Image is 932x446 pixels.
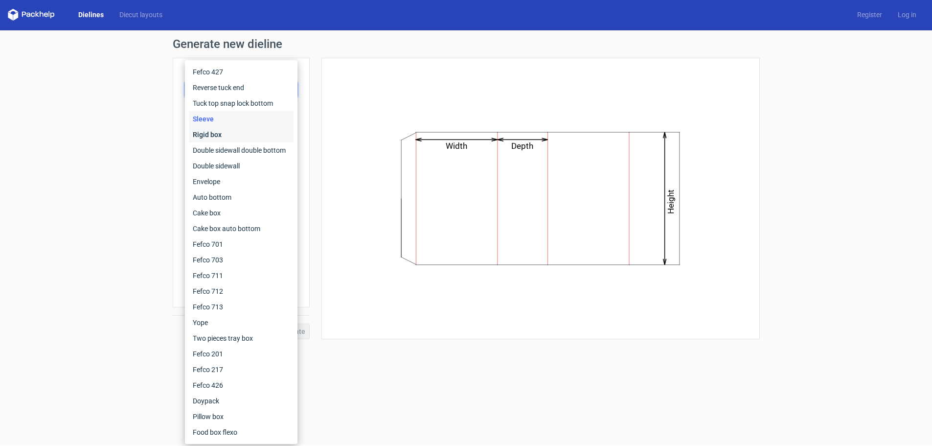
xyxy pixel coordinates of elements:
div: Food box flexo [189,424,294,440]
div: Tuck top snap lock bottom [189,95,294,111]
a: Register [849,10,890,20]
div: Doypack [189,393,294,409]
div: Sleeve [189,111,294,127]
a: Diecut layouts [112,10,170,20]
text: Width [446,141,467,151]
div: Reverse tuck end [189,80,294,95]
text: Depth [511,141,533,151]
div: Fefco 713 [189,299,294,315]
div: Envelope [189,174,294,189]
div: Double sidewall [189,158,294,174]
text: Height [666,189,676,214]
div: Fefco 711 [189,268,294,283]
div: Fefco 217 [189,362,294,377]
div: Double sidewall double bottom [189,142,294,158]
div: Auto bottom [189,189,294,205]
div: Fefco 426 [189,377,294,393]
div: Fefco 703 [189,252,294,268]
div: Fefco 427 [189,64,294,80]
div: Fefco 701 [189,236,294,252]
div: Cake box auto bottom [189,221,294,236]
div: Pillow box [189,409,294,424]
div: Yope [189,315,294,330]
a: Dielines [70,10,112,20]
h1: Generate new dieline [173,38,760,50]
div: Fefco 712 [189,283,294,299]
div: Fefco 201 [189,346,294,362]
div: Rigid box [189,127,294,142]
div: Cake box [189,205,294,221]
div: Two pieces tray box [189,330,294,346]
a: Log in [890,10,924,20]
